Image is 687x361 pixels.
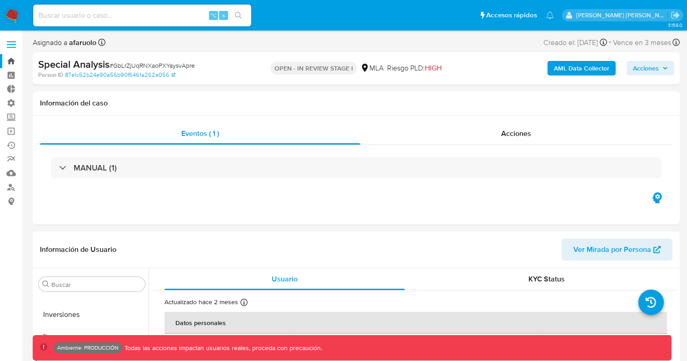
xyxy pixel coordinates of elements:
[38,71,63,79] b: Person ID
[609,36,611,49] span: -
[164,298,238,306] p: Actualizado hace 2 meses
[110,61,195,70] span: # GbLrZjUqRNXaoPXYaysvApre
[573,239,651,261] span: Ver Mirada por Persona
[546,11,554,19] a: Notificaciones
[40,245,116,254] h1: Información de Usuario
[271,62,357,75] p: OPEN - IN REVIEW STAGE I
[554,61,609,75] b: AML Data Collector
[562,239,672,261] button: Ver Mirada por Persona
[425,63,442,73] span: HIGH
[164,312,667,334] th: Datos personales
[33,38,96,48] span: Asignado a
[65,71,175,79] a: 87e1c52b24e90a56b90f6461a262e056
[528,274,565,284] span: KYC Status
[486,10,537,20] span: Accesos rápidos
[35,304,149,326] button: Inversiones
[576,11,668,20] p: carolina.romo@mercadolibre.com.co
[33,10,251,21] input: Buscar usuario o caso...
[42,281,50,288] button: Buscar
[74,163,117,173] h3: MANUAL (1)
[51,157,662,178] div: MANUAL (1)
[633,61,659,75] span: Acciones
[613,38,671,48] span: Vence en 3 meses
[51,281,141,289] input: Buscar
[40,99,672,108] h1: Información del caso
[222,11,225,20] span: s
[501,128,531,139] span: Acciones
[122,344,322,352] p: Todas las acciones impactan usuarios reales, proceda con precaución.
[181,128,219,139] span: Eventos ( 1 )
[387,63,442,73] span: Riesgo PLD:
[229,9,248,22] button: search-icon
[671,10,680,20] a: Salir
[67,37,96,48] b: afaruolo
[35,326,149,347] button: Items
[360,63,383,73] div: MLA
[627,61,674,75] button: Acciones
[38,57,110,71] b: Special Analysis
[210,11,217,20] span: ⌥
[57,346,119,350] p: Ambiente: PRODUCCIÓN
[548,61,616,75] button: AML Data Collector
[543,36,607,49] div: Creado el: [DATE]
[272,274,298,284] span: Usuario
